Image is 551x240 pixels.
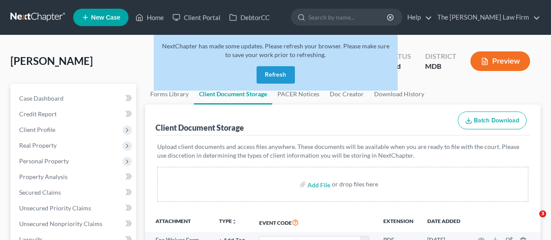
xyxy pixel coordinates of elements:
button: Refresh [257,66,295,84]
a: Credit Report [12,106,136,122]
th: Date added [420,212,467,232]
div: Filed [385,61,411,71]
a: Help [403,10,432,25]
a: Unsecured Nonpriority Claims [12,216,136,232]
div: Status [385,51,411,61]
div: Client Document Storage [155,122,244,133]
span: Secured Claims [19,189,61,196]
div: or drop files here [332,180,378,189]
a: Forms Library [145,84,194,105]
button: TYPEunfold_more [219,219,237,224]
span: [PERSON_NAME] [10,54,93,67]
div: District [425,51,456,61]
a: The [PERSON_NAME] Law Firm [433,10,540,25]
a: Unsecured Priority Claims [12,200,136,216]
a: Secured Claims [12,185,136,200]
span: Case Dashboard [19,95,64,102]
span: Property Analysis [19,173,68,180]
th: Attachment [145,212,212,232]
p: Upload client documents and access files anywhere. These documents will be available when you are... [157,142,528,160]
input: Search by name... [308,9,388,25]
span: NextChapter has made some updates. Please refresh your browser. Please make sure to save your wor... [162,42,389,58]
th: Event Code [252,212,376,232]
a: Client Portal [168,10,225,25]
button: Preview [470,51,530,71]
a: Home [131,10,168,25]
a: DebtorCC [225,10,274,25]
span: 3 [539,210,546,217]
span: Client Profile [19,126,55,133]
span: New Case [91,14,120,21]
span: Credit Report [19,110,57,118]
th: Extension [376,212,420,232]
a: Case Dashboard [12,91,136,106]
a: Download History [369,84,429,105]
span: Unsecured Priority Claims [19,204,91,212]
span: Batch Download [474,117,519,124]
i: unfold_more [232,219,237,224]
span: Unsecured Nonpriority Claims [19,220,102,227]
span: Personal Property [19,157,69,165]
button: Batch Download [458,112,527,130]
div: MDB [425,61,456,71]
iframe: Intercom live chat [521,210,542,231]
a: Property Analysis [12,169,136,185]
span: Real Property [19,142,57,149]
